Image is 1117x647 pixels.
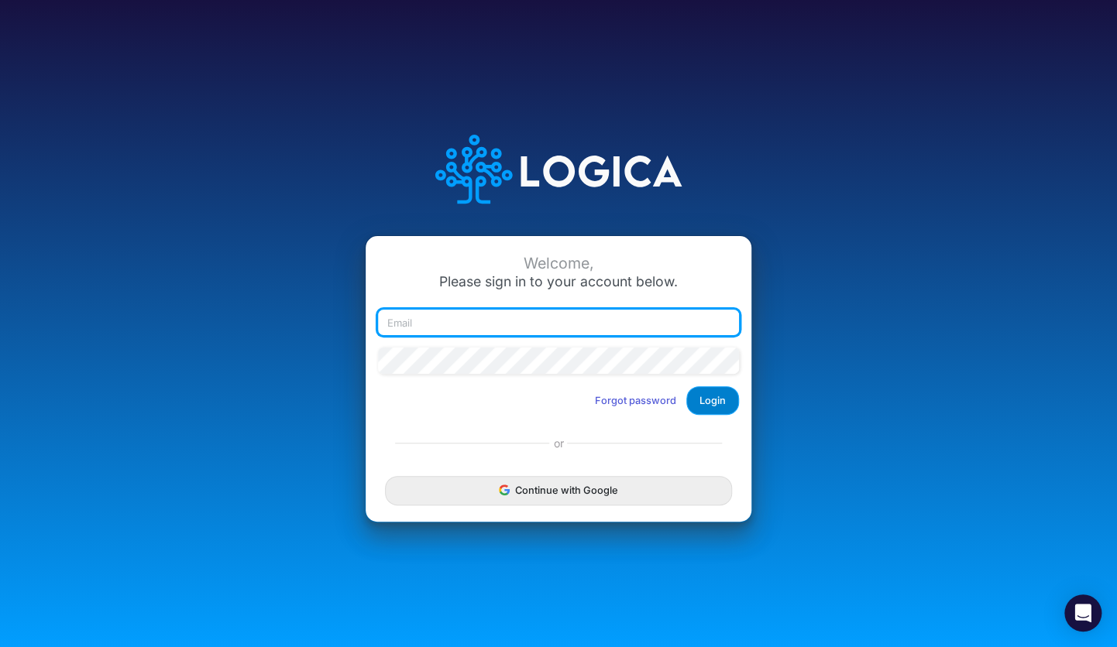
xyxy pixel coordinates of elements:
div: Welcome, [378,255,739,272]
button: Login [686,386,739,415]
span: Please sign in to your account below. [439,273,678,289]
div: Open Intercom Messenger [1064,594,1102,632]
button: Continue with Google [385,476,732,505]
input: Email [378,310,739,336]
button: Forgot password [585,388,686,413]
